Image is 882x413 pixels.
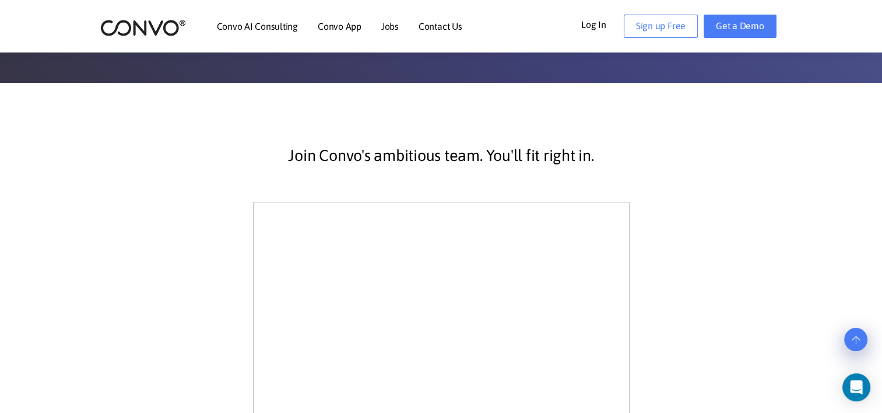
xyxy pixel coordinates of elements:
a: Jobs [381,22,399,31]
div: Open Intercom Messenger [842,373,870,401]
a: Convo AI Consulting [217,22,298,31]
a: Sign up Free [624,15,698,38]
a: Get a Demo [704,15,776,38]
p: Join Convo's ambitious team. You'll fit right in. [126,141,756,170]
a: Log In [581,15,624,33]
a: Convo App [318,22,361,31]
a: Contact Us [419,22,462,31]
img: logo_2.png [100,19,186,37]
